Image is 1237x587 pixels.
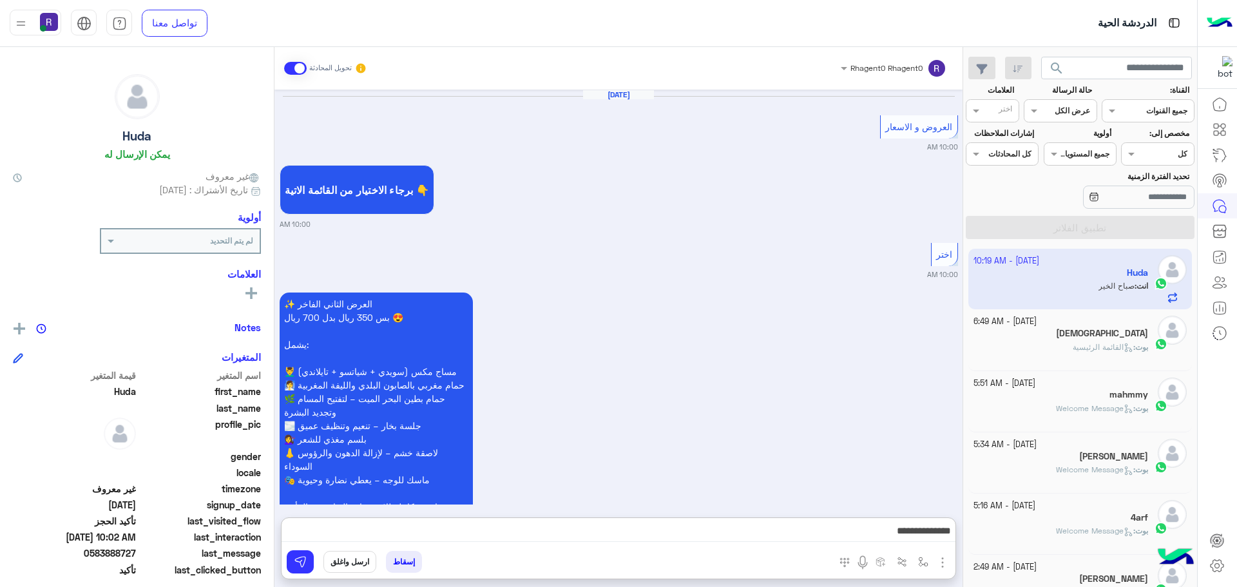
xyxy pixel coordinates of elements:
[13,482,136,496] span: غير معروف
[973,439,1037,451] small: [DATE] - 5:34 AM
[139,498,262,512] span: signup_date
[13,369,136,382] span: قيمة المتغير
[1109,389,1148,400] h5: mahmmy
[892,551,913,572] button: Trigger scenario
[1056,328,1148,339] h5: Mohammed
[1123,128,1189,139] label: مخصص إلى:
[973,378,1035,390] small: [DATE] - 5:51 AM
[104,148,170,160] h6: يمكن الإرسال له
[936,249,952,260] span: اختر
[13,530,136,544] span: 2025-10-06T07:02:07.515Z
[1135,403,1148,413] span: بوت
[1135,526,1148,535] span: بوت
[386,551,422,573] button: إسقاط
[839,557,850,568] img: make a call
[927,142,958,152] small: 10:00 AM
[966,216,1194,239] button: تطبيق الفلاتر
[1073,342,1133,352] span: القائمة الرئيسية
[294,555,307,568] img: send message
[876,557,886,567] img: create order
[1166,15,1182,31] img: tab
[1153,535,1198,581] img: hulul-logo.png
[210,236,253,245] b: لم يتم التحديد
[1158,316,1187,345] img: defaultAdmin.png
[13,563,136,577] span: تأكيد
[222,351,261,363] h6: المتغيرات
[323,551,376,573] button: ارسل واغلق
[139,385,262,398] span: first_name
[1026,84,1092,96] label: حالة الرسالة
[1056,403,1133,413] span: Welcome Message
[973,500,1035,512] small: [DATE] - 5:16 AM
[913,551,934,572] button: select flow
[115,75,159,119] img: defaultAdmin.png
[1209,56,1232,79] img: 322853014244696
[1133,465,1148,474] b: :
[1079,573,1148,584] h5: ابو احمد
[1104,84,1190,96] label: القناة:
[850,63,923,73] span: Rhagent0 Rhagent0
[1158,500,1187,529] img: defaultAdmin.png
[583,90,654,99] h6: [DATE]
[36,323,46,334] img: notes
[122,129,151,144] h5: Huda
[139,546,262,560] span: last_message
[1133,342,1148,352] b: :
[139,418,262,447] span: profile_pic
[139,482,262,496] span: timezone
[235,322,261,333] h6: Notes
[1207,10,1232,37] img: Logo
[1133,526,1148,535] b: :
[1155,338,1167,351] img: WhatsApp
[1133,403,1148,413] b: :
[999,103,1014,118] div: اختر
[13,385,136,398] span: Huda
[935,555,950,570] img: send attachment
[1155,399,1167,412] img: WhatsApp
[1158,439,1187,468] img: defaultAdmin.png
[238,211,261,223] h6: أولوية
[285,184,429,196] span: برجاء الاختيار من القائمة الاتية 👇
[309,63,352,73] small: تحويل المحادثة
[112,16,127,31] img: tab
[13,466,136,479] span: null
[973,316,1037,328] small: [DATE] - 6:49 AM
[918,557,928,567] img: select flow
[142,10,207,37] a: تواصل معنا
[927,269,958,280] small: 10:00 AM
[1135,465,1148,474] span: بوت
[206,169,261,183] span: غير معروف
[1158,378,1187,407] img: defaultAdmin.png
[139,450,262,463] span: gender
[139,401,262,415] span: last_name
[973,561,1037,573] small: [DATE] - 2:49 AM
[159,183,248,197] span: تاريخ الأشتراك : [DATE]
[1131,512,1148,523] h5: 4arf
[139,530,262,544] span: last_interaction
[13,514,136,528] span: تأكيد الحجز
[280,219,311,229] small: 10:00 AM
[1135,342,1148,352] span: بوت
[139,563,262,577] span: last_clicked_button
[40,13,58,31] img: userImage
[139,466,262,479] span: locale
[13,546,136,560] span: 0583888727
[1079,451,1148,462] h5: عبدالرقيب الشلفي
[139,514,262,528] span: last_visited_flow
[1045,171,1189,182] label: تحديد الفترة الزمنية
[1155,522,1167,535] img: WhatsApp
[13,450,136,463] span: null
[1041,57,1073,84] button: search
[14,323,25,334] img: add
[1045,128,1111,139] label: أولوية
[855,555,870,570] img: send voice note
[106,10,132,37] a: tab
[1049,61,1064,76] span: search
[897,557,907,567] img: Trigger scenario
[1155,461,1167,474] img: WhatsApp
[967,84,1014,96] label: العلامات
[870,551,892,572] button: create order
[280,293,473,545] p: 6/10/2025, 10:00 AM
[104,418,136,450] img: defaultAdmin.png
[967,128,1033,139] label: إشارات الملاحظات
